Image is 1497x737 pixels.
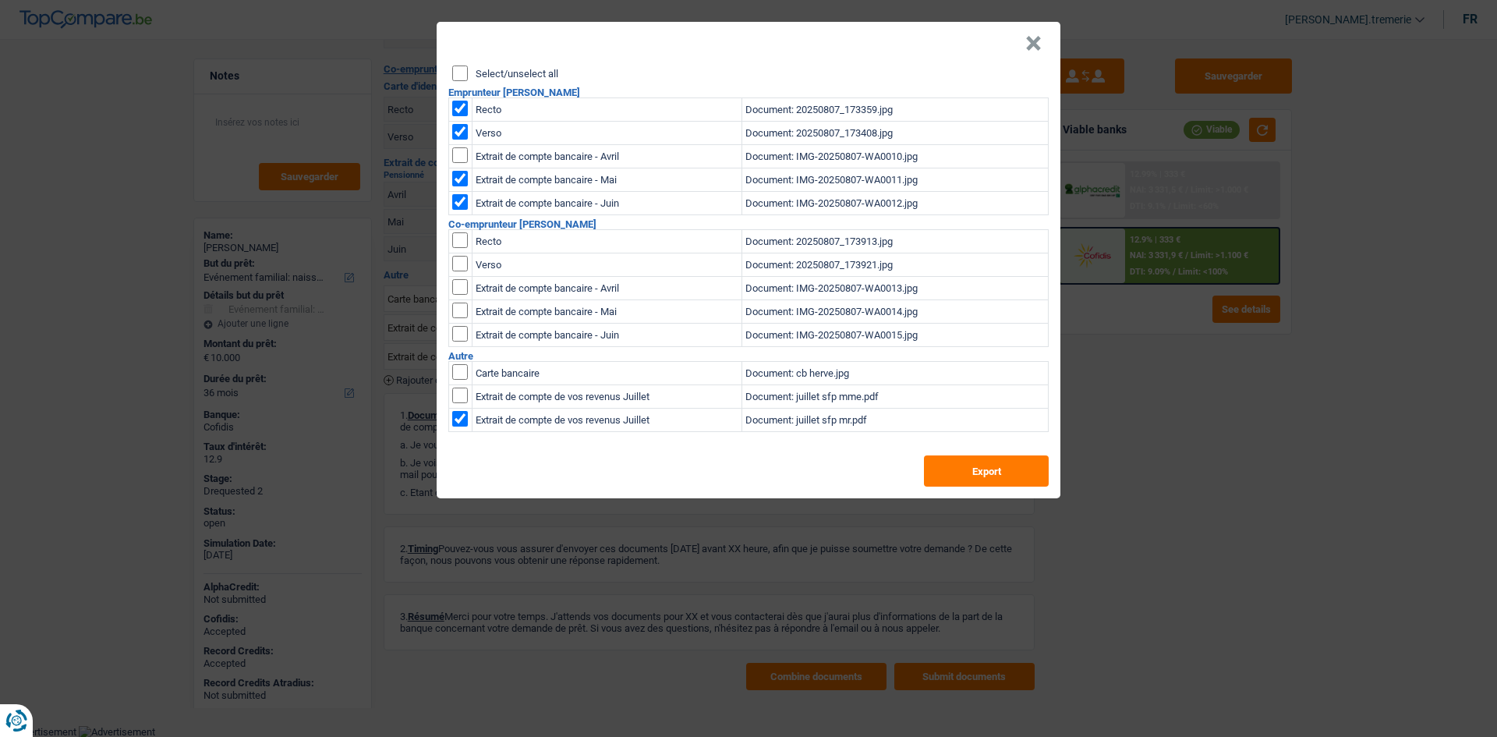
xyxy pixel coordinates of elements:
td: Carte bancaire [472,362,742,385]
label: Select/unselect all [476,69,558,79]
td: Extrait de compte de vos revenus Juillet [472,385,742,409]
td: Document: cb herve.jpg [742,362,1049,385]
td: Document: 20250807_173913.jpg [742,230,1049,253]
td: Document: 20250807_173359.jpg [742,98,1049,122]
td: Extrait de compte de vos revenus Juillet [472,409,742,432]
td: Document: juillet sfp mme.pdf [742,385,1049,409]
h2: Co-emprunteur [PERSON_NAME] [448,219,1049,229]
td: Verso [472,253,742,277]
td: Document: IMG-20250807-WA0013.jpg [742,277,1049,300]
td: Document: IMG-20250807-WA0011.jpg [742,168,1049,192]
button: Export [924,455,1049,487]
td: Extrait de compte bancaire - Avril [472,145,742,168]
td: Document: IMG-20250807-WA0010.jpg [742,145,1049,168]
td: Document: IMG-20250807-WA0014.jpg [742,300,1049,324]
td: Document: IMG-20250807-WA0012.jpg [742,192,1049,215]
td: Recto [472,98,742,122]
td: Extrait de compte bancaire - Juin [472,324,742,347]
td: Document: IMG-20250807-WA0015.jpg [742,324,1049,347]
td: Document: juillet sfp mr.pdf [742,409,1049,432]
td: Extrait de compte bancaire - Mai [472,300,742,324]
td: Verso [472,122,742,145]
td: Document: 20250807_173921.jpg [742,253,1049,277]
td: Recto [472,230,742,253]
button: Close [1025,36,1042,51]
h2: Autre [448,351,1049,361]
td: Extrait de compte bancaire - Juin [472,192,742,215]
td: Extrait de compte bancaire - Avril [472,277,742,300]
td: Extrait de compte bancaire - Mai [472,168,742,192]
h2: Emprunteur [PERSON_NAME] [448,87,1049,97]
td: Document: 20250807_173408.jpg [742,122,1049,145]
